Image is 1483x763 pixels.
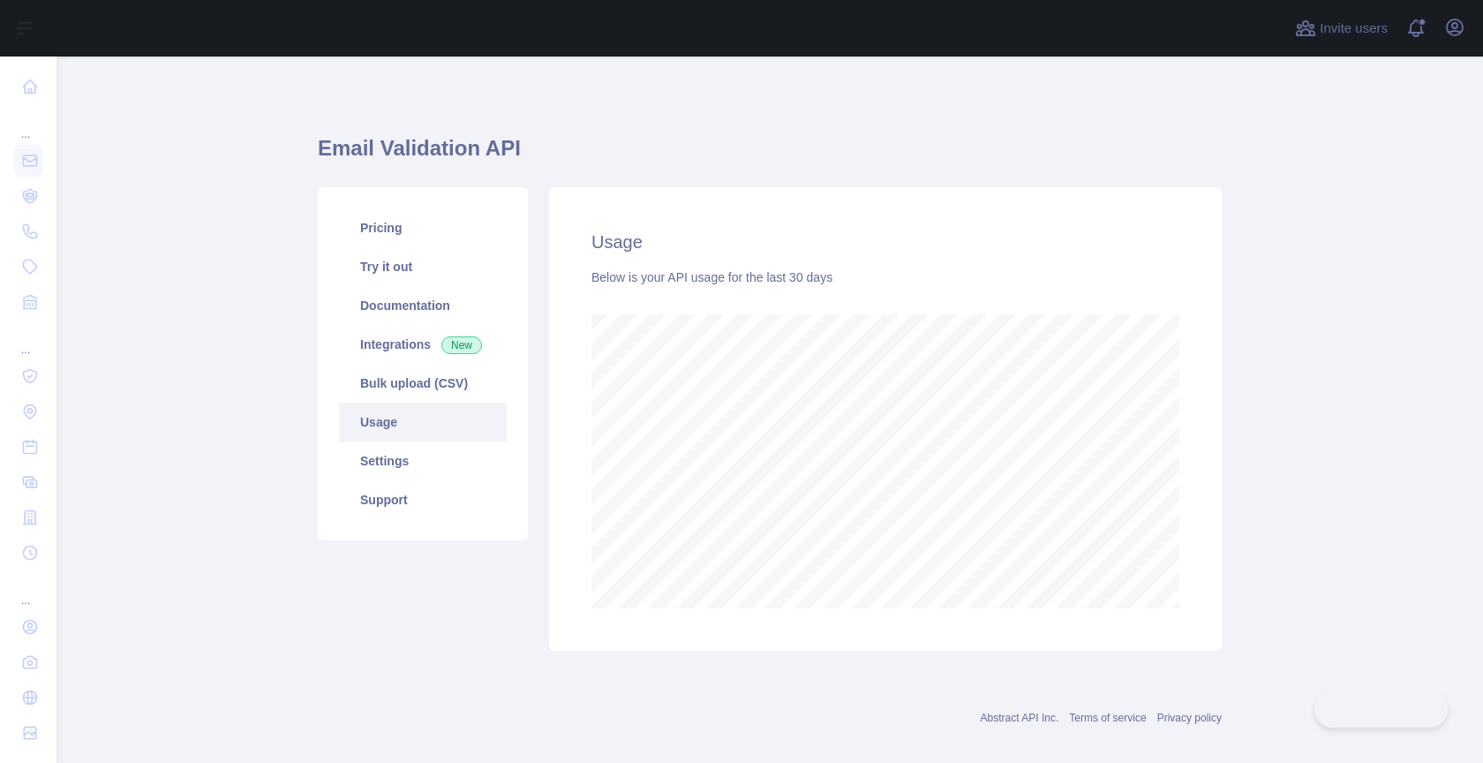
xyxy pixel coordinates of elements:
div: ... [14,572,42,608]
a: Try it out [339,247,507,286]
a: Settings [339,442,507,480]
h1: Email Validation API [318,134,1222,177]
a: Pricing [339,208,507,247]
div: Below is your API usage for the last 30 days [591,268,1179,286]
button: Invite users [1291,14,1391,42]
span: Invite users [1320,19,1388,39]
a: Terms of service [1069,712,1146,724]
div: ... [14,321,42,357]
a: Abstract API Inc. [981,712,1059,724]
a: Documentation [339,286,507,325]
a: Usage [339,403,507,442]
a: Privacy policy [1157,712,1222,724]
span: New [441,336,482,354]
h2: Usage [591,230,1179,254]
iframe: Toggle Customer Support [1314,691,1448,728]
a: Support [339,480,507,519]
a: Bulk upload (CSV) [339,364,507,403]
div: ... [14,106,42,141]
a: Integrations New [339,325,507,364]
